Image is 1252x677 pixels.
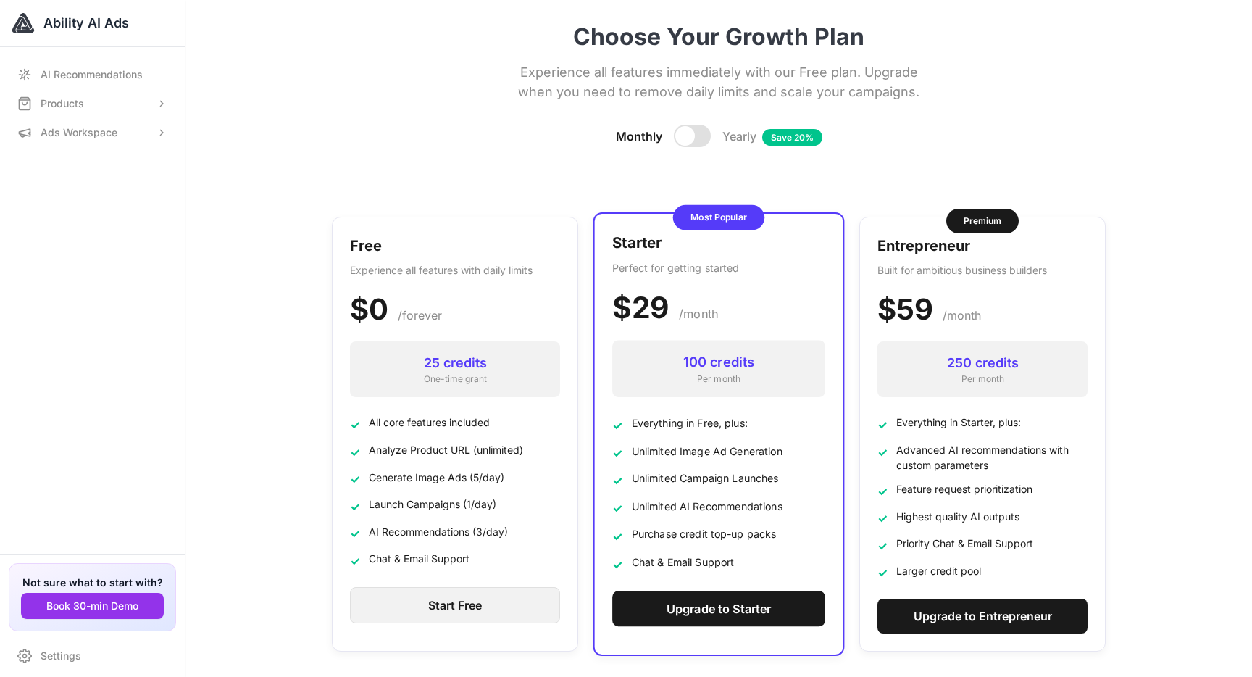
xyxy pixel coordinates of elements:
[762,129,822,146] span: Save 20%
[350,416,360,433] span: ✓
[877,599,1088,634] button: Upgrade to Entrepreneur
[9,91,176,117] button: Products
[369,442,523,457] span: Analyze Product URL (unlimited)
[877,262,1088,278] p: Built for ambitious business builders
[877,291,933,327] span: $59
[612,289,669,325] span: $29
[722,128,822,145] span: Yearly
[350,444,360,461] span: ✓
[877,235,1088,257] h3: Entrepreneur
[632,443,783,458] span: Unlimited Image Ad Generation
[9,120,176,146] button: Ads Workspace
[632,555,735,570] span: Chat & Email Support
[350,525,360,542] span: ✓
[612,555,622,573] span: ✓
[632,471,779,486] span: Unlimited Campaign Launches
[369,415,490,430] span: All core features included
[350,470,360,488] span: ✓
[612,260,825,275] p: Perfect for getting started
[632,499,783,514] span: Unlimited AI Recommendations
[17,125,117,140] div: Ads Workspace
[9,643,176,669] a: Settings
[21,576,164,590] h3: Not sure what to start with?
[9,62,176,88] a: AI Recommendations
[877,483,888,500] span: ✓
[632,415,748,431] span: Everything in Free, plus:
[501,62,936,101] p: Experience all features immediately with our Free plan. Upgrade when you need to remove daily lim...
[896,442,1088,473] span: Advanced AI recommendations with custom parameters
[350,262,560,278] p: Experience all features with daily limits
[332,23,1106,51] h1: Choose Your Growth Plan
[896,481,1032,497] span: Feature request prioritization
[369,524,508,539] span: AI Recommendations (3/day)
[369,497,496,512] span: Launch Campaigns (1/day)
[877,444,888,461] span: ✓
[943,308,981,323] span: /month
[877,510,888,527] span: ✓
[350,587,560,623] button: Start Free
[889,353,1076,373] div: 250 credits
[612,444,622,462] span: ✓
[398,308,442,323] span: /forever
[877,564,888,581] span: ✓
[350,552,360,570] span: ✓
[21,593,164,619] button: Book 30-min Demo
[877,416,888,433] span: ✓
[43,13,129,33] span: Ability AI Ads
[350,498,360,515] span: ✓
[624,352,813,373] div: 100 credits
[889,373,1076,386] div: Per month
[350,235,560,257] h3: Free
[612,500,622,518] span: ✓
[17,96,84,111] div: Products
[362,373,548,386] div: One-time grant
[12,12,173,35] a: Ability AI Ads
[632,526,777,541] span: Purchase credit top-up packs
[896,415,1021,430] span: Everything in Starter, plus:
[369,470,504,485] span: Generate Image Ads (5/day)
[612,232,825,254] h3: Starter
[896,536,1033,551] span: Priority Chat & Email Support
[616,128,662,145] span: Monthly
[350,291,388,327] span: $0
[612,472,622,489] span: ✓
[679,307,718,321] span: /month
[896,563,981,578] span: Larger credit pool
[362,353,548,373] div: 25 credits
[612,591,825,626] button: Upgrade to Starter
[612,528,622,545] span: ✓
[369,551,470,566] span: Chat & Email Support
[877,537,888,555] span: ✓
[624,373,813,386] div: Per month
[612,416,622,433] span: ✓
[896,509,1019,524] span: Highest quality AI outputs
